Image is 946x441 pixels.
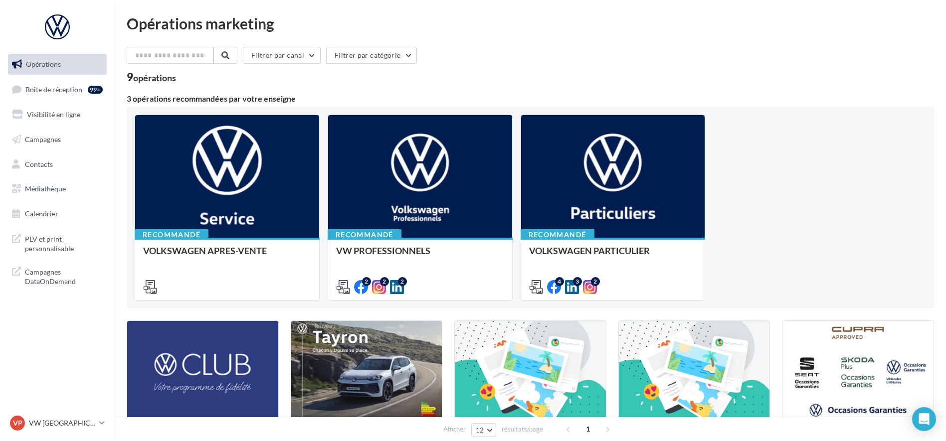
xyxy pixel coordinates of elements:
[6,154,109,175] a: Contacts
[127,95,934,103] div: 3 opérations recommandées par votre enseigne
[13,418,22,428] span: VP
[25,232,103,254] span: PLV et print personnalisable
[243,47,321,64] button: Filtrer par canal
[573,277,582,286] div: 3
[25,184,66,193] span: Médiathèque
[336,245,430,256] span: VW PROFESSIONNELS
[29,418,95,428] p: VW [GEOGRAPHIC_DATA] 13
[362,277,371,286] div: 2
[127,16,934,31] div: Opérations marketing
[133,73,176,82] div: opérations
[521,229,594,240] div: Recommandé
[529,245,650,256] span: VOLKSWAGEN PARTICULIER
[25,265,103,287] span: Campagnes DataOnDemand
[443,425,466,434] span: Afficher
[6,129,109,150] a: Campagnes
[912,407,936,431] div: Open Intercom Messenger
[471,423,497,437] button: 12
[398,277,407,286] div: 2
[88,86,103,94] div: 99+
[25,159,53,168] span: Contacts
[6,261,109,291] a: Campagnes DataOnDemand
[6,178,109,199] a: Médiathèque
[502,425,543,434] span: résultats/page
[328,229,401,240] div: Recommandé
[143,245,267,256] span: VOLKSWAGEN APRES-VENTE
[25,209,58,218] span: Calendrier
[8,414,107,433] a: VP VW [GEOGRAPHIC_DATA] 13
[6,54,109,75] a: Opérations
[25,135,61,144] span: Campagnes
[6,203,109,224] a: Calendrier
[380,277,389,286] div: 2
[580,421,596,437] span: 1
[476,426,484,434] span: 12
[6,228,109,258] a: PLV et print personnalisable
[591,277,600,286] div: 2
[26,60,61,68] span: Opérations
[6,79,109,100] a: Boîte de réception99+
[25,85,82,93] span: Boîte de réception
[555,277,564,286] div: 4
[135,229,208,240] div: Recommandé
[6,104,109,125] a: Visibilité en ligne
[326,47,417,64] button: Filtrer par catégorie
[27,110,80,119] span: Visibilité en ligne
[127,72,176,83] div: 9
